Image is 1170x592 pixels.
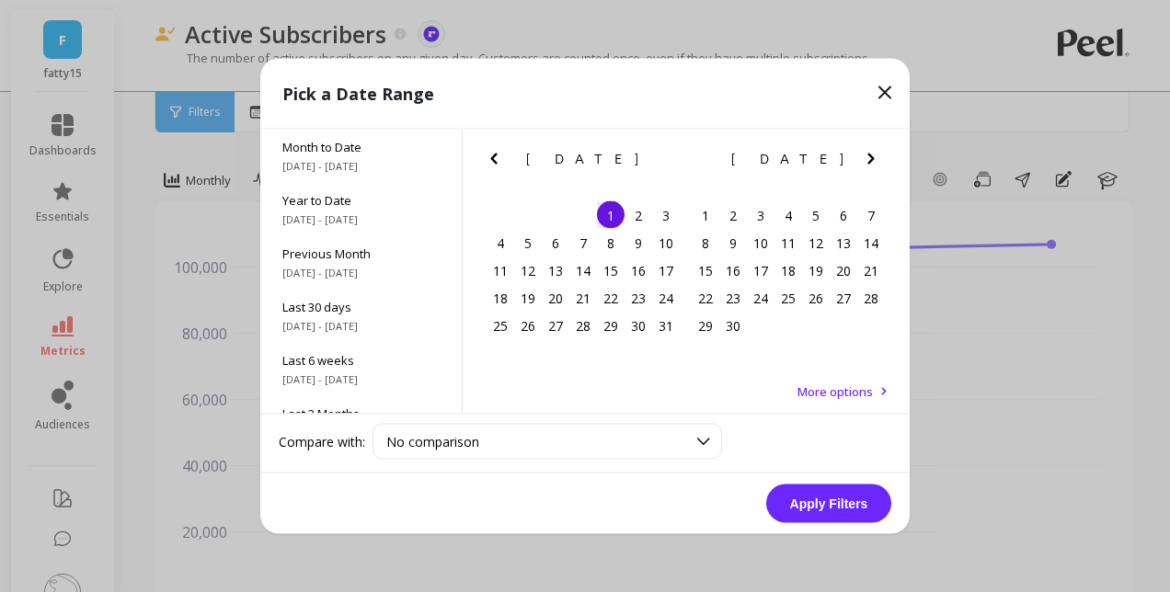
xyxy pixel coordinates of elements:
[282,212,440,227] span: [DATE] - [DATE]
[652,284,680,312] div: Choose Saturday, May 24th, 2025
[282,266,440,280] span: [DATE] - [DATE]
[692,256,719,284] div: Choose Sunday, June 15th, 2025
[830,284,857,312] div: Choose Friday, June 27th, 2025
[774,256,802,284] div: Choose Wednesday, June 18th, 2025
[542,312,569,339] div: Choose Tuesday, May 27th, 2025
[802,229,830,256] div: Choose Thursday, June 12th, 2025
[692,284,719,312] div: Choose Sunday, June 22nd, 2025
[597,312,625,339] div: Choose Thursday, May 29th, 2025
[625,229,652,256] div: Choose Friday, May 9th, 2025
[802,256,830,284] div: Choose Thursday, June 19th, 2025
[747,229,774,256] div: Choose Tuesday, June 10th, 2025
[747,256,774,284] div: Choose Tuesday, June 17th, 2025
[625,284,652,312] div: Choose Friday, May 23rd, 2025
[857,229,885,256] div: Choose Saturday, June 14th, 2025
[766,484,891,523] button: Apply Filters
[483,148,512,177] button: Previous Month
[747,284,774,312] div: Choose Tuesday, June 24th, 2025
[692,229,719,256] div: Choose Sunday, June 8th, 2025
[652,229,680,256] div: Choose Saturday, May 10th, 2025
[692,312,719,339] div: Choose Sunday, June 29th, 2025
[282,159,440,174] span: [DATE] - [DATE]
[569,256,597,284] div: Choose Wednesday, May 14th, 2025
[282,245,440,262] span: Previous Month
[774,229,802,256] div: Choose Wednesday, June 11th, 2025
[597,284,625,312] div: Choose Thursday, May 22nd, 2025
[514,312,542,339] div: Choose Monday, May 26th, 2025
[655,148,684,177] button: Next Month
[719,284,747,312] div: Choose Monday, June 23rd, 2025
[625,201,652,229] div: Choose Friday, May 2nd, 2025
[597,201,625,229] div: Choose Thursday, May 1st, 2025
[386,433,479,450] span: No comparison
[719,256,747,284] div: Choose Monday, June 16th, 2025
[487,201,680,339] div: month 2025-05
[514,256,542,284] div: Choose Monday, May 12th, 2025
[542,229,569,256] div: Choose Tuesday, May 6th, 2025
[857,284,885,312] div: Choose Saturday, June 28th, 2025
[487,229,514,256] div: Choose Sunday, May 4th, 2025
[526,152,641,166] span: [DATE]
[625,312,652,339] div: Choose Friday, May 30th, 2025
[487,312,514,339] div: Choose Sunday, May 25th, 2025
[719,312,747,339] div: Choose Monday, June 30th, 2025
[282,319,440,334] span: [DATE] - [DATE]
[569,284,597,312] div: Choose Wednesday, May 21st, 2025
[719,201,747,229] div: Choose Monday, June 2nd, 2025
[830,201,857,229] div: Choose Friday, June 6th, 2025
[652,201,680,229] div: Choose Saturday, May 3rd, 2025
[282,372,440,387] span: [DATE] - [DATE]
[797,383,873,400] span: More options
[857,201,885,229] div: Choose Saturday, June 7th, 2025
[857,256,885,284] div: Choose Saturday, June 21st, 2025
[597,229,625,256] div: Choose Thursday, May 8th, 2025
[692,201,885,339] div: month 2025-06
[692,201,719,229] div: Choose Sunday, June 1st, 2025
[652,312,680,339] div: Choose Saturday, May 31st, 2025
[830,229,857,256] div: Choose Friday, June 13th, 2025
[569,312,597,339] div: Choose Wednesday, May 28th, 2025
[282,192,440,209] span: Year to Date
[802,284,830,312] div: Choose Thursday, June 26th, 2025
[860,148,889,177] button: Next Month
[514,284,542,312] div: Choose Monday, May 19th, 2025
[688,148,717,177] button: Previous Month
[747,201,774,229] div: Choose Tuesday, June 3rd, 2025
[542,256,569,284] div: Choose Tuesday, May 13th, 2025
[774,284,802,312] div: Choose Wednesday, June 25th, 2025
[802,201,830,229] div: Choose Thursday, June 5th, 2025
[279,432,365,450] label: Compare with:
[719,229,747,256] div: Choose Monday, June 9th, 2025
[282,299,440,315] span: Last 30 days
[652,256,680,284] div: Choose Saturday, May 17th, 2025
[282,352,440,369] span: Last 6 weeks
[569,229,597,256] div: Choose Wednesday, May 7th, 2025
[731,152,846,166] span: [DATE]
[774,201,802,229] div: Choose Wednesday, June 4th, 2025
[282,405,440,422] span: Last 3 Months
[597,256,625,284] div: Choose Thursday, May 15th, 2025
[282,81,434,107] p: Pick a Date Range
[514,229,542,256] div: Choose Monday, May 5th, 2025
[487,256,514,284] div: Choose Sunday, May 11th, 2025
[282,139,440,155] span: Month to Date
[830,256,857,284] div: Choose Friday, June 20th, 2025
[625,256,652,284] div: Choose Friday, May 16th, 2025
[487,284,514,312] div: Choose Sunday, May 18th, 2025
[542,284,569,312] div: Choose Tuesday, May 20th, 2025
